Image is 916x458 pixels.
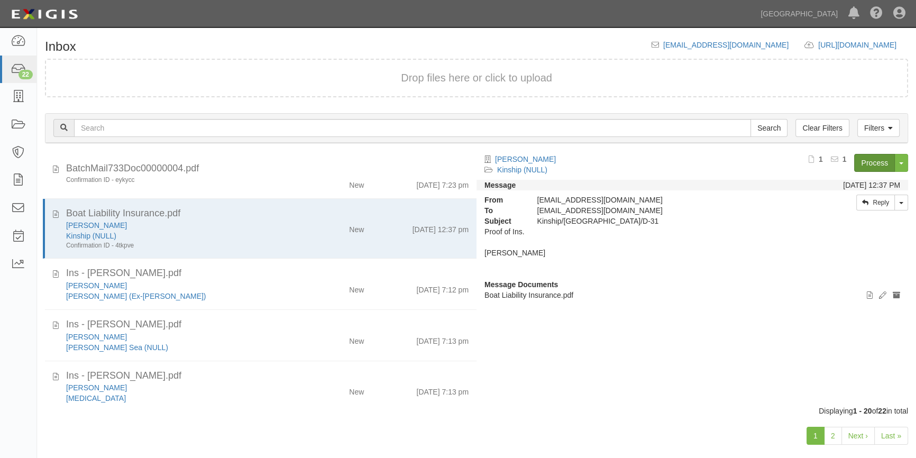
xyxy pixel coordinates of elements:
[663,41,789,49] a: [EMAIL_ADDRESS][DOMAIN_NAME]
[477,205,529,216] strong: To
[8,5,81,24] img: logo-5460c22ac91f19d4615b14bd174203de0afe785f0fc80cf4dbbc73dc1793850b.png
[529,216,793,226] div: Kinship/South Beach Harbor/D-31
[477,195,529,205] strong: From
[66,342,294,353] div: Luna Sea (NULL)
[750,119,787,137] input: Search
[66,292,206,300] a: [PERSON_NAME] (Ex-[PERSON_NAME])
[416,280,469,295] div: [DATE] 7:12 pm
[66,393,294,404] div: Plan B
[824,427,842,445] a: 2
[484,181,516,189] strong: Message
[66,267,469,280] div: Ins - Keith.pdf
[349,280,364,295] div: New
[484,248,900,258] div: [PERSON_NAME]
[401,70,552,86] button: Drop files here or click to upload
[874,427,908,445] a: Last »
[879,292,886,299] i: Edit document
[66,221,127,230] a: [PERSON_NAME]
[66,369,469,383] div: Ins - Ronald.pdf
[37,406,916,416] div: Displaying of in total
[416,176,469,190] div: [DATE] 7:23 pm
[74,119,751,137] input: Search
[66,382,294,393] div: Ronald M. Karp
[66,176,294,185] div: Confirmation ID - eykycc
[66,383,127,392] a: [PERSON_NAME]
[477,216,529,226] strong: Subject
[416,382,469,397] div: [DATE] 7:13 pm
[66,281,127,290] a: [PERSON_NAME]
[66,232,116,240] a: Kinship (NULL)
[484,290,900,300] p: Boat Liability Insurance.pdf
[349,176,364,190] div: New
[893,292,900,299] i: Archive document
[870,7,883,20] i: Help Center - Complianz
[807,427,825,445] a: 1
[819,155,823,163] b: 1
[66,333,127,341] a: [PERSON_NAME]
[349,220,364,235] div: New
[66,162,469,176] div: BatchMail733Doc00000004.pdf
[66,343,168,352] a: [PERSON_NAME] Sea (NULL)
[66,291,294,301] div: Pepin (Ex-Kay)
[818,41,908,49] a: [URL][DOMAIN_NAME]
[795,119,849,137] a: Clear Filters
[349,382,364,397] div: New
[66,318,469,332] div: Ins - Jack.pdf
[842,155,847,163] b: 1
[66,394,126,402] a: [MEDICAL_DATA]
[856,195,895,210] a: Reply
[853,407,872,415] b: 1 - 20
[66,241,294,250] div: Confirmation ID - 4tkpve
[843,180,900,190] div: [DATE] 12:37 PM
[66,207,469,221] div: Boat Liability Insurance.pdf
[66,332,294,342] div: Jack Walker
[484,226,900,279] div: Proof of Ins.
[66,231,294,241] div: Kinship (NULL)
[755,3,843,24] a: [GEOGRAPHIC_DATA]
[45,40,76,53] h1: Inbox
[529,205,793,216] div: agreement-3awk9f@sbh.complianz.com
[841,427,875,445] a: Next ›
[66,220,294,231] div: Andrew J Cohen
[497,166,547,174] a: Kinship (NULL)
[529,195,793,205] div: [EMAIL_ADDRESS][DOMAIN_NAME]
[857,119,900,137] a: Filters
[416,332,469,346] div: [DATE] 7:13 pm
[495,155,556,163] a: [PERSON_NAME]
[66,280,294,291] div: Keith Krueger
[854,154,895,172] a: Process
[19,70,33,79] div: 22
[484,280,558,289] strong: Message Documents
[867,292,873,299] i: View
[878,407,886,415] b: 22
[413,220,469,235] div: [DATE] 12:37 pm
[349,332,364,346] div: New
